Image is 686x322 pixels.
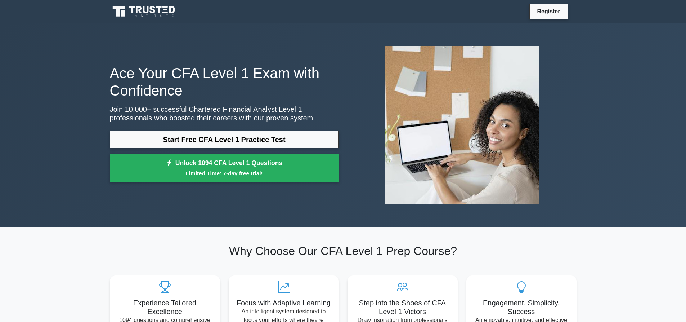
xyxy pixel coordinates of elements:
h5: Focus with Adaptive Learning [234,299,333,307]
a: Start Free CFA Level 1 Practice Test [110,131,339,148]
h2: Why Choose Our CFA Level 1 Prep Course? [110,244,577,258]
h5: Engagement, Simplicity, Success [472,299,571,316]
a: Register [533,7,564,16]
p: Join 10,000+ successful Chartered Financial Analyst Level 1 professionals who boosted their caree... [110,105,339,122]
a: Unlock 1094 CFA Level 1 QuestionsLimited Time: 7-day free trial! [110,154,339,182]
h5: Step into the Shoes of CFA Level 1 Victors [353,299,452,316]
small: Limited Time: 7-day free trial! [119,169,330,177]
h5: Experience Tailored Excellence [116,299,214,316]
h1: Ace Your CFA Level 1 Exam with Confidence [110,65,339,99]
